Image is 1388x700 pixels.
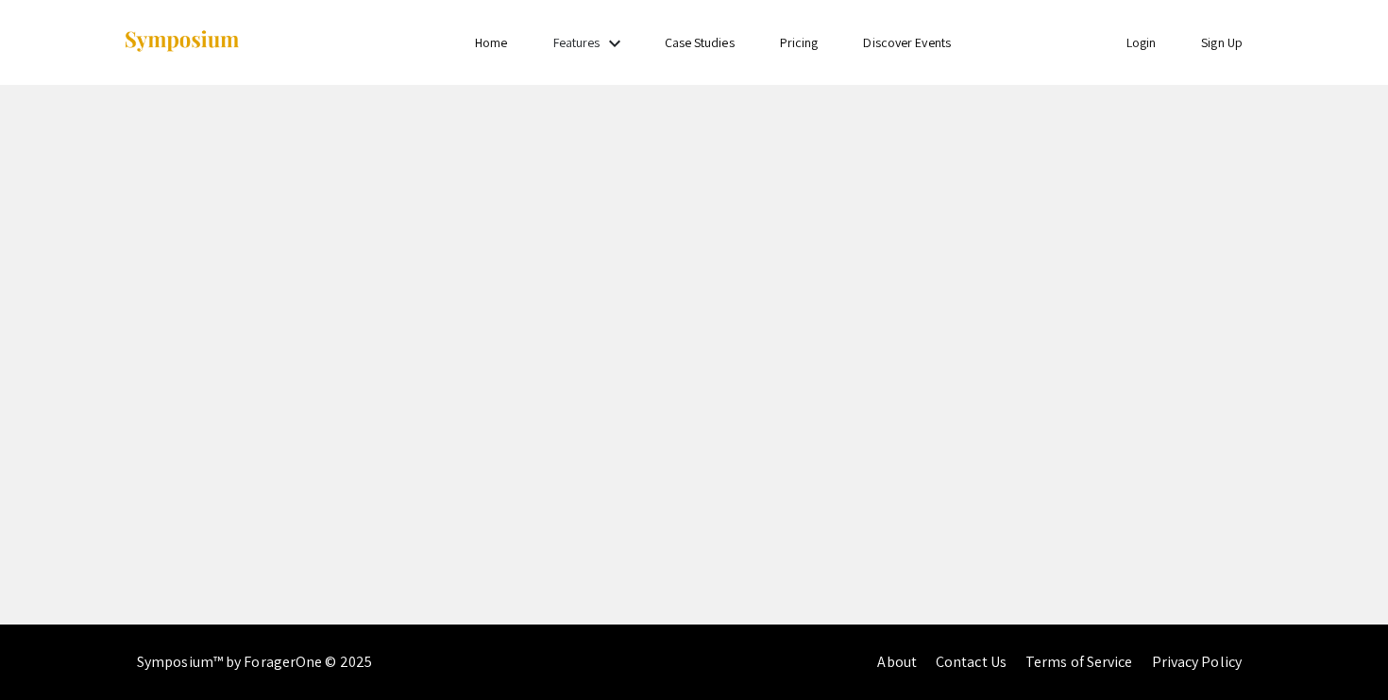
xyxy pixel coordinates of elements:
a: Privacy Policy [1152,652,1242,672]
a: Login [1126,34,1157,51]
img: Symposium by ForagerOne [123,29,241,55]
mat-icon: Expand Features list [603,32,626,55]
a: Terms of Service [1025,652,1133,672]
a: Discover Events [863,34,951,51]
a: Case Studies [665,34,735,51]
a: Features [553,34,601,51]
div: Symposium™ by ForagerOne © 2025 [137,625,372,700]
a: Sign Up [1201,34,1243,51]
a: Contact Us [936,652,1007,672]
a: About [877,652,917,672]
a: Home [475,34,507,51]
a: Pricing [780,34,819,51]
